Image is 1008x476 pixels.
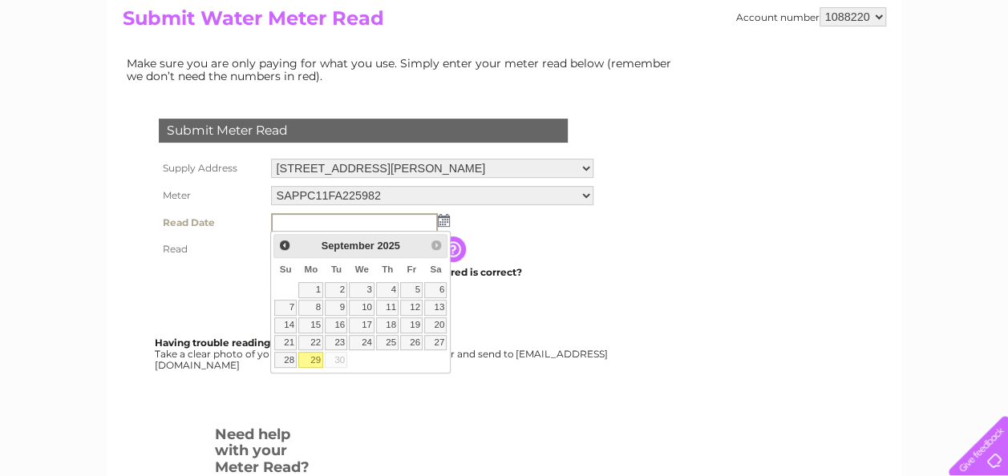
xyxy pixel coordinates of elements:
a: Energy [766,68,801,80]
span: Prev [278,239,291,252]
th: Meter [155,182,267,209]
div: Clear Business is a trading name of Verastar Limited (registered in [GEOGRAPHIC_DATA] No. 3667643... [126,9,884,78]
a: 27 [424,335,447,351]
a: 21 [274,335,297,351]
a: 28 [274,352,297,368]
a: 19 [400,317,423,333]
a: 7 [274,300,297,316]
a: Log out [955,68,993,80]
a: 3 [349,282,374,298]
a: 9 [325,300,347,316]
a: 11 [376,300,399,316]
a: 29 [298,352,323,368]
a: 20 [424,317,447,333]
a: 17 [349,317,374,333]
h2: Submit Water Meter Read [123,7,886,38]
div: Account number [736,7,886,26]
span: Saturday [430,264,441,274]
a: 4 [376,282,399,298]
span: Wednesday [355,264,369,274]
span: Monday [304,264,318,274]
div: Take a clear photo of your readings, tell us which supply it's for and send to [EMAIL_ADDRESS][DO... [155,337,610,370]
div: Submit Meter Read [159,119,568,143]
th: Supply Address [155,155,267,182]
a: Blog [868,68,892,80]
a: 25 [376,335,399,351]
a: 16 [325,317,347,333]
a: 13 [424,300,447,316]
span: Friday [407,264,416,274]
td: Make sure you are only paying for what you use. Simply enter your meter read below (remember we d... [123,53,684,87]
span: September [322,240,374,252]
a: 8 [298,300,323,316]
a: Prev [276,236,294,255]
a: 18 [376,317,399,333]
span: Tuesday [331,264,342,274]
img: ... [438,214,450,227]
b: Having trouble reading your meter? [155,337,334,349]
span: Thursday [382,264,393,274]
img: logo.png [35,42,117,91]
a: 10 [349,300,374,316]
a: 23 [325,335,347,351]
a: 26 [400,335,423,351]
a: 6 [424,282,447,298]
a: 22 [298,335,323,351]
a: Water [726,68,756,80]
span: Sunday [280,264,292,274]
th: Read Date [155,209,267,236]
a: 5 [400,282,423,298]
a: 24 [349,335,374,351]
a: 2 [325,282,347,298]
td: Are you sure the read you have entered is correct? [267,262,597,283]
a: Telecoms [811,68,859,80]
span: 2025 [377,240,399,252]
a: 12 [400,300,423,316]
a: 1 [298,282,323,298]
a: 0333 014 3131 [706,8,816,28]
a: Contact [901,68,941,80]
input: Information [440,236,469,262]
a: 14 [274,317,297,333]
th: Read [155,236,267,262]
a: 15 [298,317,323,333]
